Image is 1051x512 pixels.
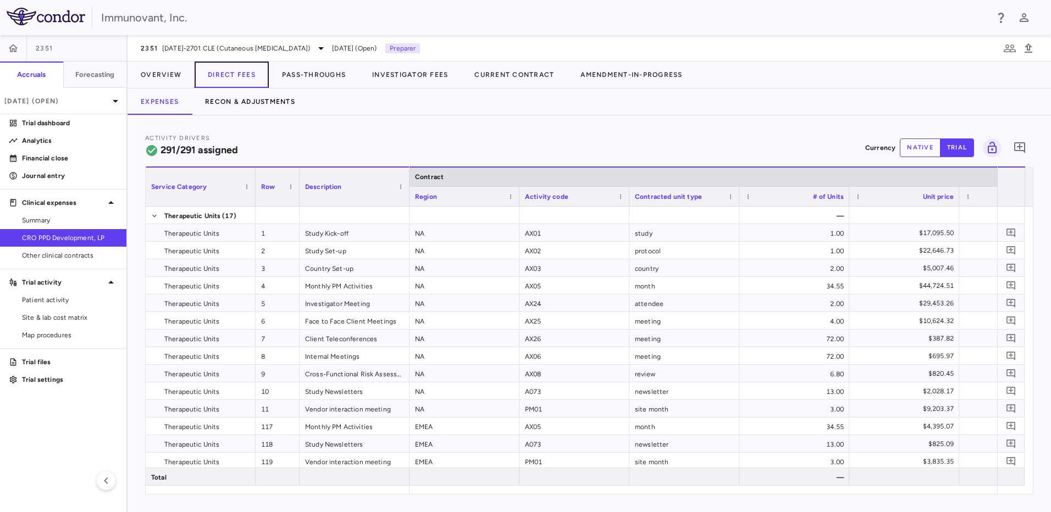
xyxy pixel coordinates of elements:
div: 1 [256,224,300,241]
button: Add comment [1004,348,1019,363]
div: NA [410,259,519,276]
div: 6.80 [739,365,849,382]
div: Study Kick-off [300,224,410,241]
div: 10 [256,382,300,399]
span: [DATE]-2701 CLE (Cutaneous [MEDICAL_DATA]) [162,43,310,53]
div: $29,453.26 [859,294,954,312]
span: Contract [415,173,444,181]
span: Therapeutic Units [164,383,220,400]
span: # of Units [813,193,844,201]
div: NA [410,294,519,311]
span: [DATE] (Open) [332,43,377,53]
div: site month [629,453,739,470]
div: AX24 [519,294,629,311]
div: Monthly PM Activities [300,277,410,294]
button: Add comment [1004,278,1019,293]
div: 1.00 [739,242,849,259]
span: Other clinical contracts [22,251,118,260]
p: Trial dashboard [22,118,118,128]
button: Add comment [1004,419,1019,433]
div: country [629,259,739,276]
p: Currency [865,143,895,153]
p: Trial settings [22,375,118,385]
button: Add comment [1004,383,1019,398]
div: review [629,365,739,382]
p: Journal entry [22,171,118,181]
div: 117 [256,418,300,435]
div: 13.00 [739,435,849,452]
span: Therapeutic Units [164,436,220,453]
div: meeting [629,330,739,347]
div: month [629,418,739,435]
div: AX05 [519,418,629,435]
h6: 291/291 assigned [161,143,238,158]
div: 34.55 [739,277,849,294]
div: NA [410,330,519,347]
svg: Add comment [1006,280,1016,291]
button: native [900,138,941,157]
div: Study Newsletters [300,435,410,452]
div: Client Teleconferences [300,330,410,347]
span: Therapeutic Units [164,418,220,436]
div: — [739,468,849,485]
img: logo-full-BYUhSk78.svg [7,8,85,25]
button: Add comment [1010,138,1029,157]
span: Therapeutic Units [164,260,220,277]
div: 11 [256,400,300,417]
div: meeting [629,347,739,364]
div: Country Set-up [300,259,410,276]
span: Total [151,469,167,486]
svg: Add comment [1006,298,1016,308]
div: 4.00 [739,312,849,329]
svg: Add comment [1006,227,1016,238]
svg: Add comment [1006,403,1016,414]
div: AX02 [519,242,629,259]
p: Trial files [22,357,118,367]
div: 8 [256,347,300,364]
button: Add comment [1004,260,1019,275]
div: 1.00 [739,224,849,241]
div: AX25 [519,312,629,329]
svg: Add comment [1006,263,1016,273]
button: Current Contract [461,62,567,88]
button: Pass-Throughs [269,62,359,88]
svg: Add comment [1006,333,1016,343]
button: Investigator Fees [359,62,461,88]
div: $2,028.17 [859,382,954,400]
div: Internal Meetings [300,347,410,364]
span: (17) [222,207,237,225]
span: Service Category [151,183,207,191]
span: Lock grid [978,138,1002,157]
div: PM01 [519,453,629,470]
div: Face to Face Client Meetings [300,312,410,329]
div: 119 [256,453,300,470]
span: Activity code [525,193,568,201]
div: NA [410,365,519,382]
span: Activity Drivers [145,135,210,142]
div: Study Set-up [300,242,410,259]
div: 3.00 [739,400,849,417]
p: Trial activity [22,277,104,287]
div: $10,624.32 [859,312,954,330]
div: 13.00 [739,382,849,399]
span: 2351 [141,44,158,53]
div: A073 [519,435,629,452]
div: NA [410,347,519,364]
div: AX06 [519,347,629,364]
button: Add comment [1004,401,1019,416]
p: [DATE] (Open) [4,96,109,106]
div: meeting [629,312,739,329]
button: Direct Fees [195,62,269,88]
span: Therapeutic Units [164,295,220,313]
svg: Add comment [1013,141,1026,154]
button: Recon & Adjustments [192,88,308,115]
div: 3 [256,259,300,276]
span: Patient activity [22,295,118,305]
button: Add comment [1004,225,1019,240]
button: Add comment [1004,454,1019,469]
div: NA [410,312,519,329]
div: EMEA [410,418,519,435]
div: 118 [256,435,300,452]
div: $695.97 [859,347,954,365]
p: Preparer [385,43,420,53]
